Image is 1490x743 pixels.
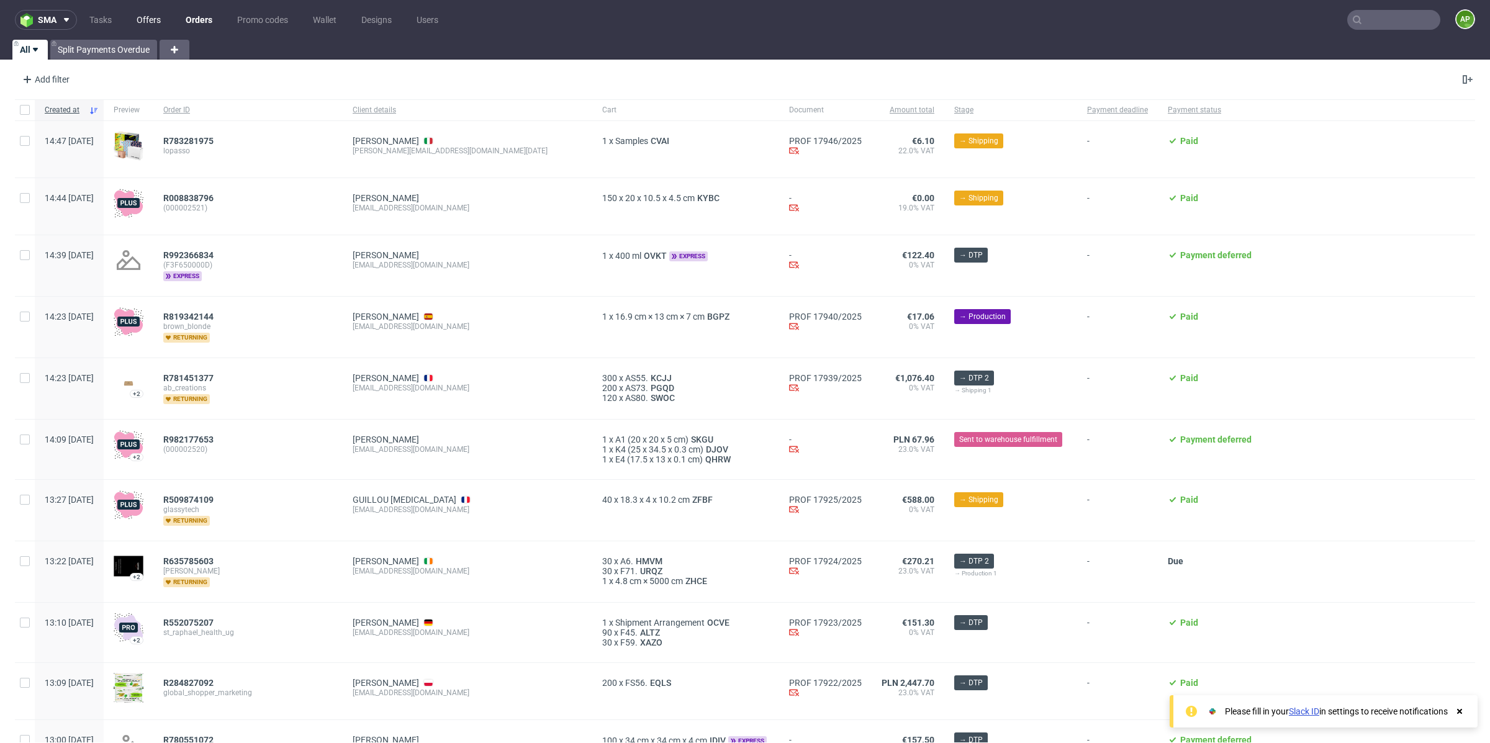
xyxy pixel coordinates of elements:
a: SKGU [689,435,716,444]
a: Wallet [305,10,344,30]
span: 23.0% VAT [882,566,934,576]
a: OCVE [705,618,732,628]
span: → Production [959,311,1006,322]
img: plus-icon.676465ae8f3a83198b3f.png [114,307,143,336]
span: global_shopper_marketing [163,688,333,698]
span: Samples [615,136,648,146]
a: R284827092 [163,678,216,688]
span: 14:09 [DATE] [45,435,94,444]
span: → DTP [959,250,983,261]
span: AS80. [625,393,648,403]
span: Paid [1180,312,1198,322]
span: - [1087,193,1148,220]
a: PGQD [648,383,677,393]
span: 400 ml [615,251,641,261]
span: 30 [602,556,612,566]
span: DJOV [703,444,731,454]
span: Payment status [1168,105,1252,115]
div: x [602,312,769,322]
span: FS56. [625,678,648,688]
span: st_raphael_health_ug [163,628,333,637]
span: R819342144 [163,312,214,322]
div: +2 [133,390,140,397]
div: [EMAIL_ADDRESS][DOMAIN_NAME] [353,628,582,637]
span: 16.9 cm × 13 cm × 7 cm [615,312,705,322]
span: Paid [1180,495,1198,505]
div: Please fill in your in settings to receive notifications [1225,705,1448,718]
span: sma [38,16,56,24]
span: R008838796 [163,193,214,203]
span: (F3F650000D) [163,260,333,270]
a: GUILLOU [MEDICAL_DATA] [353,495,456,505]
span: R509874109 [163,495,214,505]
span: Payment deadline [1087,105,1148,115]
a: Slack ID [1289,706,1319,716]
div: [EMAIL_ADDRESS][DOMAIN_NAME] [353,505,582,515]
span: 200 [602,383,617,393]
span: - [1087,373,1148,404]
span: 13:09 [DATE] [45,678,94,688]
a: BGPZ [705,312,732,322]
span: R783281975 [163,136,214,146]
span: R781451377 [163,373,214,383]
div: +2 [133,454,140,461]
a: PROF 17925/2025 [789,495,862,505]
div: - [789,250,862,272]
span: 22.0% VAT [882,146,934,156]
span: R552075207 [163,618,214,628]
span: 1 [602,435,607,444]
span: 0% VAT [882,383,934,393]
a: Promo codes [230,10,296,30]
span: - [1087,435,1148,464]
span: (000002520) [163,444,333,454]
span: 300 [602,373,617,383]
div: x [602,566,769,576]
span: 120 [602,393,617,403]
div: [EMAIL_ADDRESS][DOMAIN_NAME] [353,322,582,331]
span: - [1087,250,1148,281]
span: €0.00 [912,193,934,203]
span: Paid [1180,193,1198,203]
span: Client details [353,105,582,115]
span: HMVM [633,556,665,566]
div: Add filter [17,70,72,89]
span: → DTP [959,677,983,688]
a: R982177653 [163,435,216,444]
a: [PERSON_NAME] [353,136,419,146]
span: Stage [954,105,1067,115]
span: returning [163,516,210,526]
span: 14:23 [DATE] [45,373,94,383]
div: x [602,250,769,261]
span: €588.00 [902,495,934,505]
a: R819342144 [163,312,216,322]
a: [PERSON_NAME] [353,373,419,383]
div: x [602,556,769,566]
a: [PERSON_NAME] [353,678,419,688]
span: → Shipping [959,135,998,146]
span: 13:27 [DATE] [45,495,94,505]
span: (000002521) [163,203,333,213]
a: KYBC [695,193,722,203]
a: PROF 17923/2025 [789,618,862,628]
div: [EMAIL_ADDRESS][DOMAIN_NAME] [353,260,582,270]
span: Paid [1180,618,1198,628]
a: XAZO [638,637,665,647]
img: pro-icon.017ec5509f39f3e742e3.png [114,613,143,642]
button: sma [15,10,77,30]
a: R992366834 [163,250,216,260]
div: x [602,628,769,637]
a: CVAI [648,136,672,146]
span: returning [163,577,210,587]
span: 0% VAT [882,628,934,637]
span: → DTP [959,617,983,628]
span: Paid [1180,373,1198,383]
span: - [1087,495,1148,526]
span: A6. [620,556,633,566]
img: plus-icon.676465ae8f3a83198b3f.png [114,490,143,520]
span: QHRW [703,454,733,464]
a: ZFBF [690,495,715,505]
img: version_two_editor_design.png [114,556,143,577]
a: Tasks [82,10,119,30]
span: Sent to warehouse fulfillment [959,434,1057,445]
span: €6.10 [912,136,934,146]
